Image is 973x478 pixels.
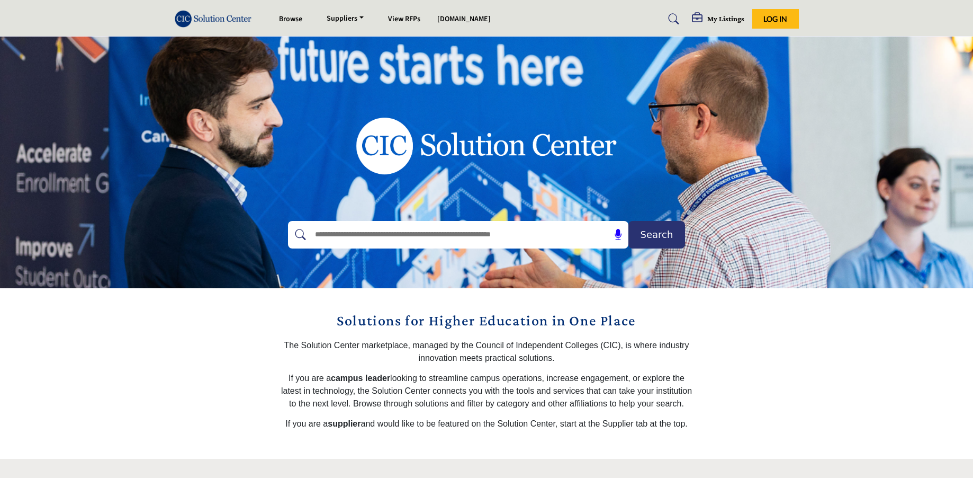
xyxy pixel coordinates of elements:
[707,14,744,23] h5: My Listings
[284,341,689,362] span: The Solution Center marketplace, managed by the Council of Independent Colleges (CIC), is where i...
[175,10,257,28] img: Site Logo
[281,374,692,408] span: If you are a looking to streamline campus operations, increase engagement, or explore the latest ...
[658,11,686,28] a: Search
[331,374,390,383] strong: campus leader
[285,419,688,428] span: If you are a and would like to be featured on the Solution Center, start at the Supplier tab at t...
[437,14,491,24] a: [DOMAIN_NAME]
[281,309,693,332] h2: Solutions for Higher Education in One Place
[628,221,685,249] button: Search
[388,14,420,24] a: View RFPs
[641,227,673,242] span: Search
[320,77,653,215] img: image
[328,419,361,428] strong: supplier
[319,12,371,26] a: Suppliers
[692,13,744,25] div: My Listings
[752,9,799,29] button: Log In
[763,14,787,23] span: Log In
[279,14,302,24] a: Browse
